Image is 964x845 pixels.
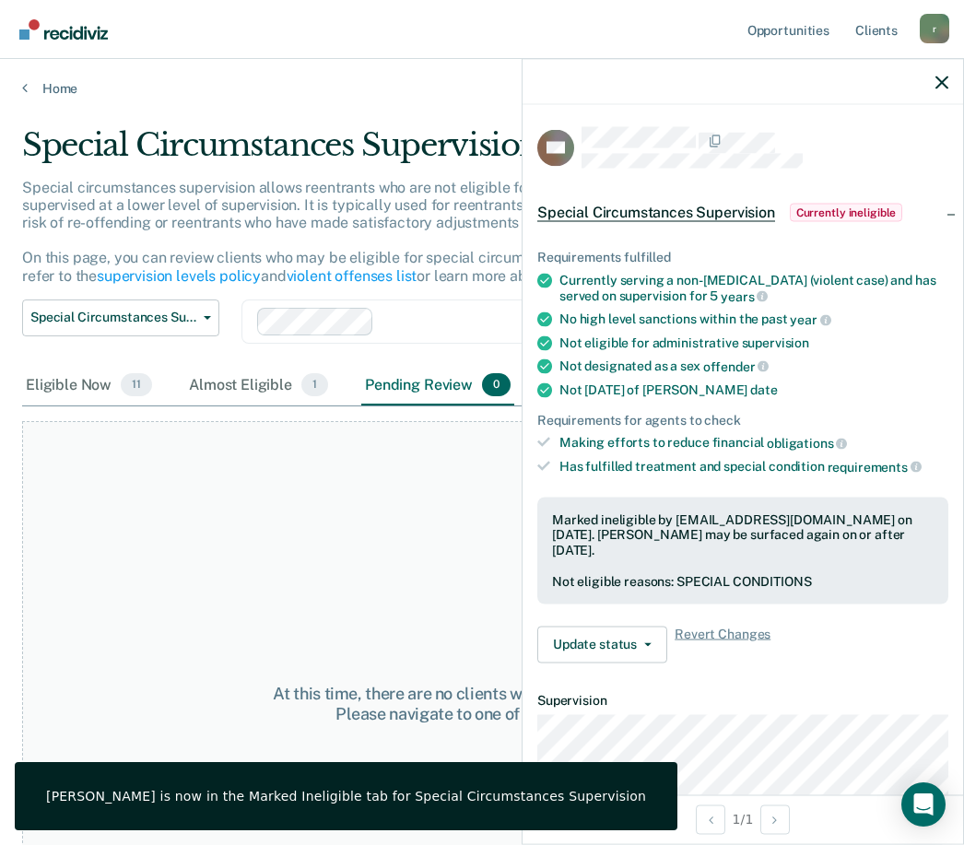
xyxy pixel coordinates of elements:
[19,19,108,40] img: Recidiviz
[767,436,847,451] span: obligations
[30,310,196,325] span: Special Circumstances Supervision
[559,358,948,375] div: Not designated as a sex
[559,311,948,328] div: No high level sanctions within the past
[361,366,514,406] div: Pending Review
[559,381,948,397] div: Not [DATE] of [PERSON_NAME]
[22,126,889,179] div: Special Circumstances Supervision
[750,381,777,396] span: date
[790,312,830,327] span: year
[552,573,934,589] div: Not eligible reasons: SPECIAL CONDITIONS
[185,366,332,406] div: Almost Eligible
[537,626,667,663] button: Update status
[721,288,768,303] span: years
[121,373,152,397] span: 11
[920,14,949,43] div: r
[537,692,948,708] dt: Supervision
[523,183,963,242] div: Special Circumstances SupervisionCurrently ineligible
[703,358,770,373] span: offender
[828,459,922,474] span: requirements
[537,204,775,222] span: Special Circumstances Supervision
[537,412,948,428] div: Requirements for agents to check
[22,366,156,406] div: Eligible Now
[790,204,903,222] span: Currently ineligible
[559,273,948,304] div: Currently serving a non-[MEDICAL_DATA] (violent case) and has served on supervision for 5
[696,804,725,834] button: Previous Opportunity
[523,794,963,843] div: 1 / 1
[920,14,949,43] button: Profile dropdown button
[559,435,948,452] div: Making efforts to reduce financial
[97,267,261,285] a: supervision levels policy
[537,250,948,265] div: Requirements fulfilled
[742,335,809,350] span: supervision
[559,459,948,475] div: Has fulfilled treatment and special condition
[901,782,946,827] div: Open Intercom Messenger
[287,267,417,285] a: violent offenses list
[253,684,711,723] div: At this time, there are no clients who are Pending Review. Please navigate to one of the other tabs.
[675,626,770,663] span: Revert Changes
[559,335,948,351] div: Not eligible for administrative
[46,788,646,804] div: [PERSON_NAME] is now in the Marked Ineligible tab for Special Circumstances Supervision
[301,373,328,397] span: 1
[22,179,880,285] p: Special circumstances supervision allows reentrants who are not eligible for traditional administ...
[482,373,511,397] span: 0
[22,80,942,97] a: Home
[760,804,790,834] button: Next Opportunity
[552,511,934,557] div: Marked ineligible by [EMAIL_ADDRESS][DOMAIN_NAME] on [DATE]. [PERSON_NAME] may be surfaced again ...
